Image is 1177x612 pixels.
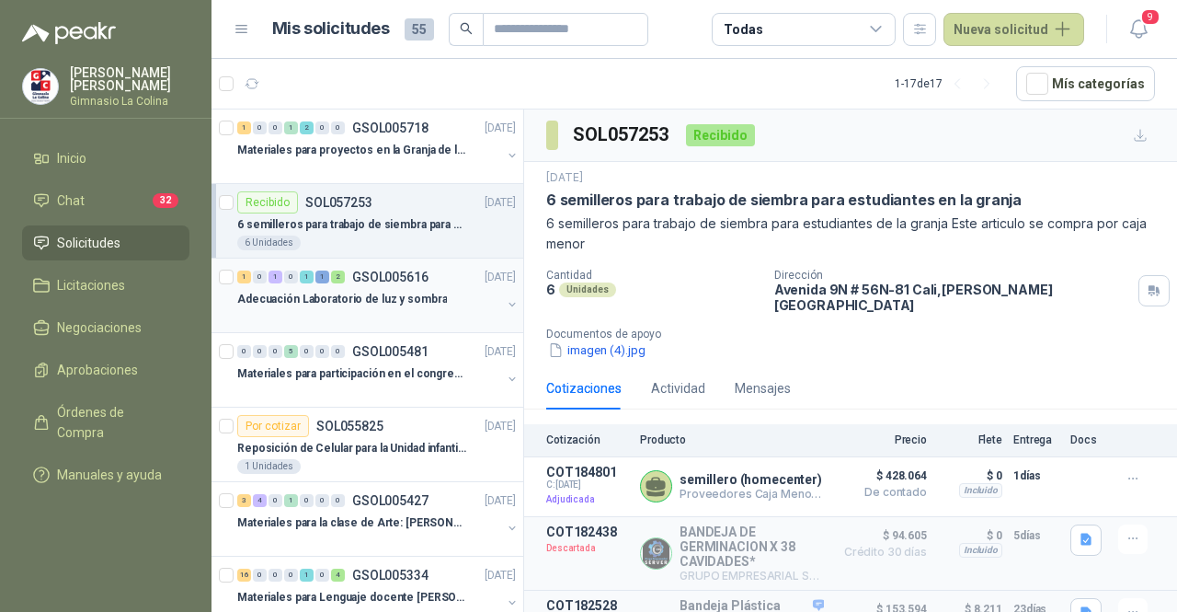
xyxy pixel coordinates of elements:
p: GRUPO EMPRESARIAL SERVER SAS [680,569,824,583]
p: [DATE] [485,492,516,510]
a: Manuales y ayuda [22,457,189,492]
span: Inicio [57,148,86,168]
p: Materiales para Lenguaje docente [PERSON_NAME] [237,589,466,606]
div: 3 [237,494,251,507]
div: 1 [300,569,314,582]
h1: Mis solicitudes [272,16,390,42]
p: Adecuación Laboratorio de luz y sombra [237,291,447,308]
div: 0 [331,494,345,507]
a: Licitaciones [22,268,189,303]
p: 6 semilleros para trabajo de siembra para estudiantes en la granja [237,216,466,234]
p: $ 0 [938,465,1002,487]
span: Aprobaciones [57,360,138,380]
p: [DATE] [546,169,583,187]
div: 0 [284,271,298,283]
p: [DATE] [485,343,516,361]
a: Inicio [22,141,189,176]
div: 0 [315,345,329,358]
p: Dirección [774,269,1131,282]
span: 32 [153,193,178,208]
p: Materiales para la clase de Arte: [PERSON_NAME] [237,514,466,532]
p: 1 días [1013,465,1059,487]
p: [DATE] [485,269,516,286]
a: Por cotizarSOL055825[DATE] Reposición de Celular para la Unidad infantil (con forro, y vidrio pro... [211,408,523,482]
p: Materiales para participación en el congreso, UI [237,365,466,383]
div: 0 [315,494,329,507]
span: search [460,22,473,35]
div: 1 [237,121,251,134]
a: 3 4 0 1 0 0 0 GSOL005427[DATE] Materiales para la clase de Arte: [PERSON_NAME] [237,490,520,548]
div: 1 [300,271,314,283]
span: Negociaciones [57,318,142,338]
div: 0 [315,569,329,582]
div: Mensajes [735,378,791,398]
div: 0 [284,569,298,582]
p: 6 [546,282,555,297]
a: Chat32 [22,183,189,218]
p: [DATE] [485,567,516,584]
p: 6 semilleros para trabajo de siembra para estudiantes de la granja Este articulo se compra por ca... [546,214,1155,254]
div: 16 [237,569,251,582]
p: GSOL005616 [352,271,429,283]
div: 1 [284,494,298,507]
div: 0 [253,271,267,283]
div: Recibido [686,124,755,146]
div: 5 [284,345,298,358]
div: 0 [269,494,282,507]
div: 0 [253,121,267,134]
div: Unidades [559,283,616,297]
p: $ 0 [938,525,1002,547]
div: Recibido [237,191,298,214]
span: 55 [405,18,434,40]
div: 1 [269,271,282,283]
h3: SOL057253 [573,121,671,149]
div: 0 [269,121,282,134]
p: Cantidad [546,269,760,282]
p: GSOL005718 [352,121,429,134]
div: 0 [331,121,345,134]
span: Crédito 30 días [835,547,927,558]
div: 0 [269,569,282,582]
div: 1 [284,121,298,134]
div: Cotizaciones [546,378,622,398]
div: 4 [253,494,267,507]
p: Reposición de Celular para la Unidad infantil (con forro, y vidrio protector) [237,440,466,457]
p: 5 días [1013,525,1059,547]
p: Proveedores Caja Menor (Gimnasio la Colina) [680,487,824,502]
p: SOL057253 [305,196,372,209]
a: Aprobaciones [22,352,189,387]
div: 2 [300,121,314,134]
p: Precio [835,433,927,446]
p: [DATE] [485,120,516,137]
div: 0 [315,121,329,134]
img: Company Logo [23,69,58,104]
div: 0 [300,345,314,358]
span: Chat [57,191,85,211]
div: 0 [253,345,267,358]
p: Flete [938,433,1002,446]
div: 0 [269,345,282,358]
p: semillero (homecenter) [680,472,824,487]
div: Por cotizar [237,415,309,437]
a: RecibidoSOL057253[DATE] 6 semilleros para trabajo de siembra para estudiantes en la granja6 Unidades [211,184,523,259]
div: 0 [253,569,267,582]
img: Company Logo [641,538,671,569]
span: Órdenes de Compra [57,402,172,443]
p: Gimnasio La Colina [70,96,189,107]
div: Actividad [651,378,705,398]
p: Materiales para proyectos en la Granja de la UI [237,142,466,159]
p: Documentos de apoyo [546,328,1170,341]
p: COT182438 [546,525,629,539]
div: Incluido [959,543,1002,558]
a: Solicitudes [22,225,189,260]
div: 1 - 17 de 17 [895,69,1001,98]
a: Negociaciones [22,310,189,345]
p: 6 semilleros para trabajo de siembra para estudiantes en la granja [546,191,1022,210]
p: Producto [640,433,824,446]
p: GSOL005334 [352,569,429,582]
div: 0 [237,345,251,358]
button: imagen (4).jpg [546,341,647,360]
img: Logo peakr [22,22,116,44]
a: Órdenes de Compra [22,395,189,450]
span: Manuales y ayuda [57,465,162,485]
